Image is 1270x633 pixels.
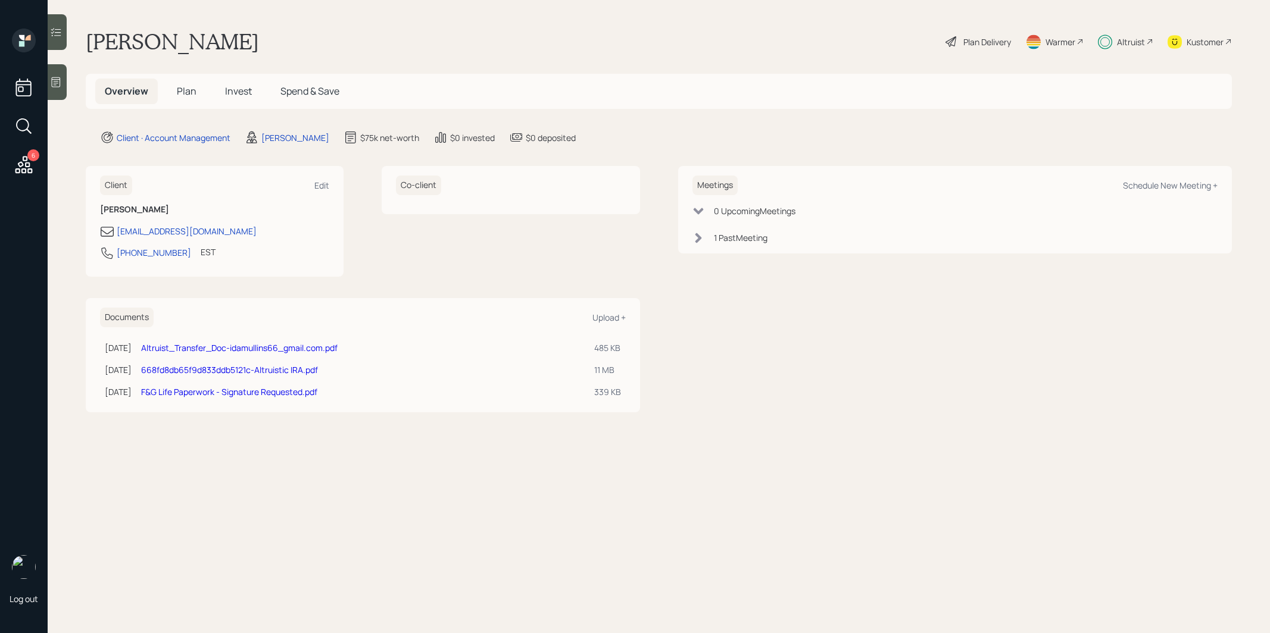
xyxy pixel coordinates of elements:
[963,36,1011,48] div: Plan Delivery
[1117,36,1145,48] div: Altruist
[261,131,329,144] div: [PERSON_NAME]
[594,341,621,354] div: 485 KB
[100,205,329,215] h6: [PERSON_NAME]
[280,84,339,98] span: Spend & Save
[105,84,148,98] span: Overview
[27,149,39,161] div: 6
[714,231,767,244] div: 1 Past Meeting
[360,131,419,144] div: $75k net-worth
[314,180,329,191] div: Edit
[100,176,132,195] h6: Client
[450,131,495,144] div: $0 invested
[692,176,738,195] h6: Meetings
[225,84,252,98] span: Invest
[105,363,132,376] div: [DATE]
[117,246,191,259] div: [PHONE_NUMBER]
[594,386,621,398] div: 339 KB
[117,225,257,237] div: [EMAIL_ADDRESS][DOMAIN_NAME]
[201,246,216,258] div: EST
[12,555,36,579] img: treva-nostdahl-headshot.png
[1187,36,1224,48] div: Kustomer
[177,84,196,98] span: Plan
[396,176,441,195] h6: Co-client
[594,363,621,376] div: 11 MB
[105,386,132,398] div: [DATE]
[714,205,795,217] div: 0 Upcoming Meeting s
[1123,180,1218,191] div: Schedule New Meeting +
[117,131,230,144] div: Client · Account Management
[10,593,38,604] div: Log out
[141,364,318,375] a: 668fd8db65f9d833ddb5121c-Altruistic IRA.pdf
[526,131,576,144] div: $0 deposited
[592,312,626,323] div: Upload +
[141,386,317,397] a: F&G Life Paperwork - Signature Requested.pdf
[1046,36,1075,48] div: Warmer
[86,29,259,55] h1: [PERSON_NAME]
[100,308,154,327] h6: Documents
[105,341,132,354] div: [DATE]
[141,342,338,353] a: Altruist_Transfer_Doc-idamullins66_gmail.com.pdf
